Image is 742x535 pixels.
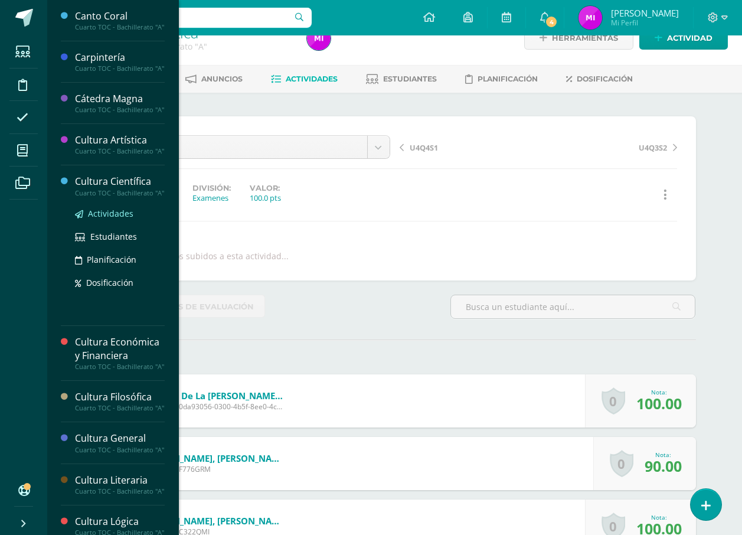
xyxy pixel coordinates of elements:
[271,70,338,89] a: Actividades
[645,451,682,459] div: Nota:
[75,474,165,495] a: Cultura LiterariaCuarto TOC - Bachillerato "A"
[307,27,331,50] img: 04d86d0e41efd3ee54deb6b23dd0525a.png
[75,9,165,23] div: Canto Coral
[75,446,165,454] div: Cuarto TOC - Bachillerato "A"
[545,15,558,28] span: 4
[75,432,165,454] a: Cultura GeneralCuarto TOC - Bachillerato "A"
[636,388,682,396] div: Nota:
[639,142,667,153] span: U4Q3S2
[524,27,633,50] a: Herramientas
[75,133,165,147] div: Cultura Artística
[75,51,165,73] a: CarpinteríaCuarto TOC - Bachillerato "A"
[75,175,165,197] a: Cultura CientíficaCuarto TOC - Bachillerato "A"
[286,74,338,83] span: Actividades
[142,390,284,402] a: Asturias de la [PERSON_NAME] [PERSON_NAME]
[55,8,312,28] input: Busca un usuario...
[538,141,677,153] a: U4Q3S2
[75,335,165,363] div: Cultura Económica y Financiera
[142,452,284,464] a: [PERSON_NAME], [PERSON_NAME]
[400,141,538,153] a: U4Q4S1
[636,513,682,521] div: Nota:
[75,23,165,31] div: Cuarto TOC - Bachillerato "A"
[602,387,625,415] a: 0
[250,184,281,193] label: Valor:
[87,254,136,265] span: Planificación
[611,7,679,19] span: [PERSON_NAME]
[75,390,165,412] a: Cultura FilosóficaCuarto TOC - Bachillerato "A"
[122,136,358,158] span: U4SE
[577,74,633,83] span: Dosificación
[75,253,165,266] a: Planificación
[90,231,137,242] span: Estudiantes
[142,402,284,412] span: Estudiante 0da93056-0300-4b5f-8ee0-4c3f16469ddd
[75,207,165,220] a: Actividades
[383,74,437,83] span: Estudiantes
[75,51,165,64] div: Carpintería
[451,295,695,318] input: Busca un estudiante aquí...
[75,230,165,243] a: Estudiantes
[75,64,165,73] div: Cuarto TOC - Bachillerato "A"
[192,193,231,203] div: Examenes
[639,27,728,50] a: Actividad
[117,296,254,318] span: Herramientas de evaluación
[75,175,165,188] div: Cultura Científica
[610,450,633,477] a: 0
[75,133,165,155] a: Cultura ArtísticaCuarto TOC - Bachillerato "A"
[75,106,165,114] div: Cuarto TOC - Bachillerato "A"
[465,70,538,89] a: Planificación
[185,70,243,89] a: Anuncios
[120,250,289,262] div: No hay archivos subidos a esta actividad...
[113,136,390,158] a: U4SE
[578,6,602,30] img: 04d86d0e41efd3ee54deb6b23dd0525a.png
[667,27,712,49] span: Actividad
[75,335,165,371] a: Cultura Económica y FinancieraCuarto TOC - Bachillerato "A"
[75,147,165,155] div: Cuarto TOC - Bachillerato "A"
[201,74,243,83] span: Anuncios
[366,70,437,89] a: Estudiantes
[192,184,231,193] label: División:
[86,277,133,288] span: Dosificación
[92,41,293,52] div: Cuarto TOC - Bachillerato 'A'
[75,276,165,289] a: Dosificación
[611,18,679,28] span: Mi Perfil
[75,92,165,114] a: Cátedra MagnaCuarto TOC - Bachillerato "A"
[75,515,165,529] div: Cultura Lógica
[75,487,165,495] div: Cuarto TOC - Bachillerato "A"
[75,189,165,197] div: Cuarto TOC - Bachillerato "A"
[75,9,165,31] a: Canto CoralCuarto TOC - Bachillerato "A"
[250,193,281,203] div: 100.0 pts
[75,92,165,106] div: Cátedra Magna
[75,474,165,487] div: Cultura Literaria
[88,208,133,219] span: Actividades
[645,456,682,476] span: 90.00
[75,363,165,371] div: Cuarto TOC - Bachillerato "A"
[75,432,165,445] div: Cultura General
[75,404,165,412] div: Cuarto TOC - Bachillerato "A"
[636,393,682,413] span: 100.00
[75,390,165,404] div: Cultura Filosófica
[410,142,438,153] span: U4Q4S1
[142,515,284,527] a: [PERSON_NAME], [PERSON_NAME]
[478,74,538,83] span: Planificación
[566,70,633,89] a: Dosificación
[552,27,618,49] span: Herramientas
[142,464,284,474] span: Estudiante F776GRM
